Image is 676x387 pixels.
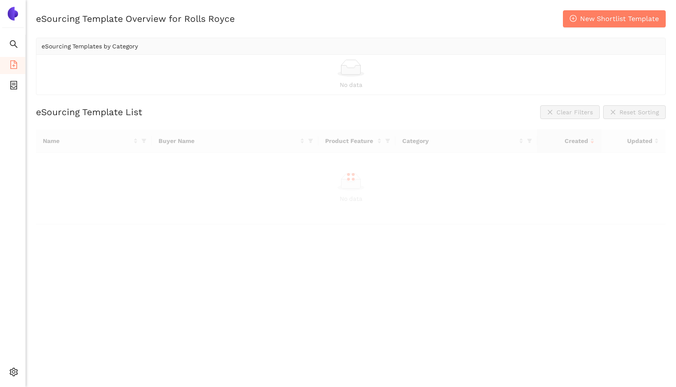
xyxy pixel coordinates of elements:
button: closeReset Sorting [603,105,666,119]
button: closeClear Filters [540,105,600,119]
h2: eSourcing Template List [36,106,142,118]
img: Logo [6,7,20,21]
span: file-add [9,57,18,74]
span: setting [9,365,18,382]
span: container [9,78,18,95]
h2: eSourcing Template Overview for Rolls Royce [36,12,235,25]
span: plus-circle [570,15,577,23]
span: New Shortlist Template [580,13,659,24]
span: eSourcing Templates by Category [42,43,138,50]
button: plus-circleNew Shortlist Template [563,10,666,27]
span: search [9,37,18,54]
div: No data [42,80,660,89]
